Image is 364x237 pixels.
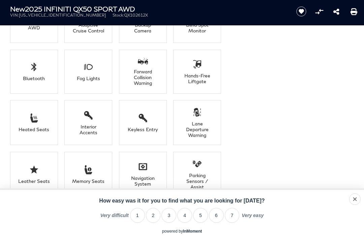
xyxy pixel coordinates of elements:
[183,229,202,234] a: InMoment
[19,13,106,18] span: [US_VEHICLE_IDENTIFICATION_NUMBER]
[10,5,286,13] h1: 2025 INFINITI QX50 SPORT AWD
[294,6,309,17] button: Save vehicle
[314,6,324,17] button: Compare Vehicle
[17,178,51,184] div: Leather Seats
[113,13,124,18] span: Stock:
[177,208,192,223] li: 4
[193,208,208,223] li: 5
[17,126,51,132] div: Heated Seats
[180,172,214,190] div: Parking Sensors / Assist
[225,208,240,223] li: 7
[130,208,145,223] li: 1
[126,175,160,187] div: Navigation System
[161,208,176,223] li: 3
[17,25,51,30] div: AWD
[126,69,160,86] div: Forward Collision Warning
[124,13,148,18] span: QX102612X
[71,75,105,81] div: Fog Lights
[162,229,202,234] div: powered by inmoment
[100,213,129,223] label: Very difficult
[180,22,214,33] div: Blind Spot Monitor
[209,208,224,223] li: 6
[180,121,214,138] div: Lane Departure Warning
[10,13,19,18] span: VIN:
[349,193,361,205] div: Close survey
[351,7,357,16] a: Print this New 2025 INFINITI QX50 SPORT AWD
[146,208,161,223] li: 2
[71,124,105,135] div: Interior Accents
[180,73,214,84] div: Hands-Free Liftgate
[71,22,105,33] div: Adaptive Cruise Control
[71,178,105,184] div: Memory Seats
[10,5,25,13] strong: New
[126,22,160,33] div: Backup Camera
[333,7,339,16] a: Share this New 2025 INFINITI QX50 SPORT AWD
[242,213,264,223] label: Very easy
[17,75,51,81] div: Bluetooth
[126,126,160,132] div: Keyless Entry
